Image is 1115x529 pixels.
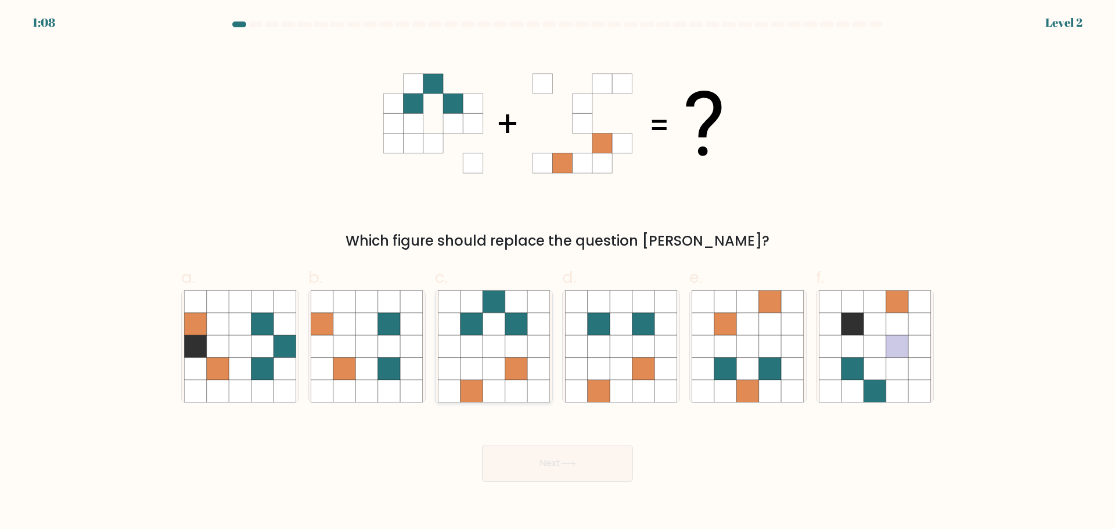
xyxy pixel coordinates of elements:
span: a. [181,266,195,289]
div: Which figure should replace the question [PERSON_NAME]? [188,231,927,251]
span: f. [816,266,824,289]
span: c. [435,266,448,289]
div: Level 2 [1045,14,1082,31]
span: e. [689,266,702,289]
span: d. [562,266,576,289]
button: Next [482,445,633,482]
div: 1:08 [33,14,55,31]
span: b. [308,266,322,289]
